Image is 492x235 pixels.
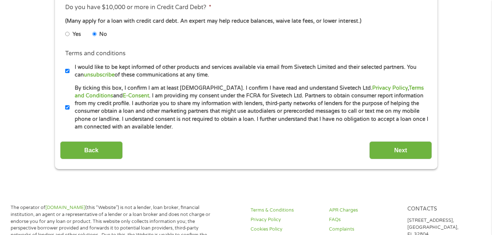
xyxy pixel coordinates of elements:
[70,63,429,79] label: I would like to be kept informed of other products and services available via email from Sivetech...
[84,72,115,78] a: unsubscribe
[251,226,320,233] a: Cookies Policy
[60,141,123,159] input: Back
[407,206,477,213] h4: Contacts
[70,84,429,131] label: By ticking this box, I confirm I am at least [DEMOGRAPHIC_DATA]. I confirm I have read and unders...
[251,207,320,214] a: Terms & Conditions
[251,216,320,223] a: Privacy Policy
[123,93,149,99] a: E-Consent
[65,17,426,25] div: (Many apply for a loan with credit card debt. An expert may help reduce balances, waive late fees...
[65,50,126,57] label: Terms and conditions
[65,4,211,11] label: Do you have $10,000 or more in Credit Card Debt?
[329,216,399,223] a: FAQs
[329,207,399,214] a: APR Charges
[75,85,424,99] a: Terms and Conditions
[73,30,81,38] label: Yes
[45,205,85,210] a: [DOMAIN_NAME]
[329,226,399,233] a: Complaints
[99,30,107,38] label: No
[372,85,408,91] a: Privacy Policy
[369,141,432,159] input: Next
